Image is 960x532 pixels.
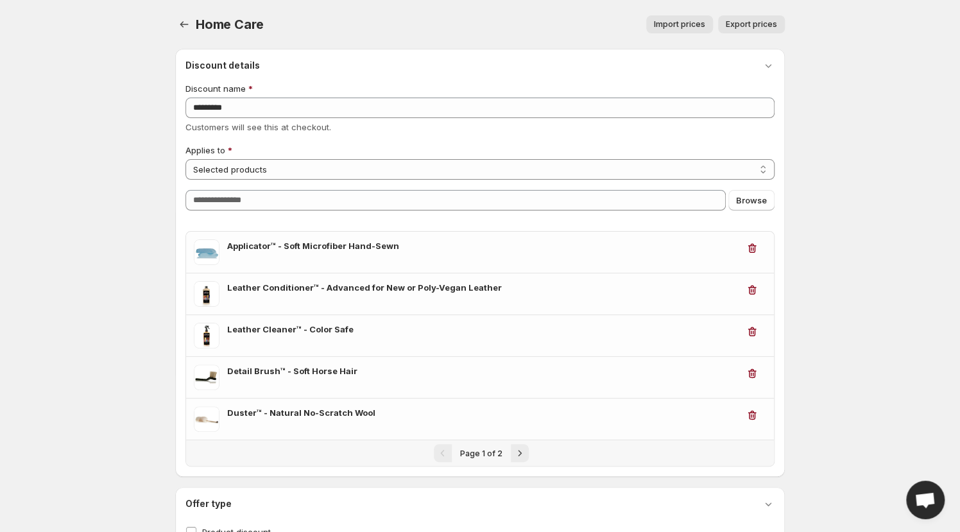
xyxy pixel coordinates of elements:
span: Export prices [726,19,777,30]
button: Export prices [718,15,785,33]
h3: Leather Conditioner™ - Advanced for New or Poly-Vegan Leather [227,281,738,294]
h3: Leather Cleaner™ - Color Safe [227,323,738,336]
div: Open chat [906,481,945,519]
span: Browse [736,194,767,207]
span: Import prices [654,19,705,30]
h3: Offer type [185,497,232,510]
h3: Discount details [185,59,260,72]
button: Browse [728,190,775,210]
span: Page 1 of 2 [460,449,502,458]
span: Home Care [196,17,264,32]
h3: Applicator™ - Soft Microfiber Hand-Sewn [227,239,738,252]
span: Applies to [185,145,225,155]
h3: Duster™ - Natural No-Scratch Wool [227,406,738,419]
span: Discount name [185,83,246,94]
nav: Pagination [186,440,774,466]
button: Next [511,444,529,462]
span: Customers will see this at checkout. [185,122,331,132]
h3: Detail Brush™ - Soft Horse Hair [227,365,738,377]
button: Import prices [646,15,713,33]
